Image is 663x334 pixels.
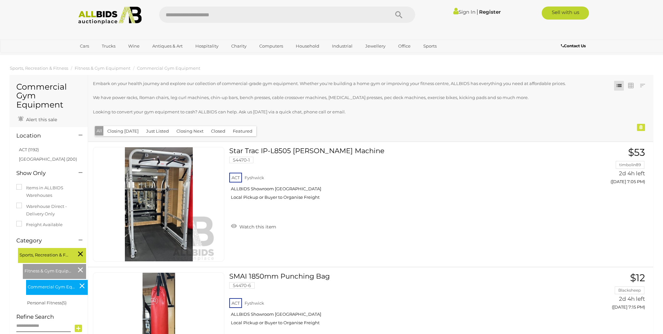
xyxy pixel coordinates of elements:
label: Warehouse Direct - Delivery Only [16,203,81,218]
a: Trucks [98,41,120,51]
a: Jewellery [361,41,390,51]
span: Alert this sale [24,117,57,123]
button: Closed [207,126,229,136]
a: Office [394,41,415,51]
h4: Refine Search [16,314,86,320]
span: $53 [628,146,645,158]
a: Charity [227,41,251,51]
a: Cars [76,41,93,51]
button: Closing Next [173,126,207,136]
a: Sign In [453,9,475,15]
b: Contact Us [561,43,586,48]
button: Featured [229,126,256,136]
img: 54470-1a.jpg [102,147,216,261]
label: Freight Available [16,221,63,228]
a: Sports [419,41,441,51]
div: 8 [637,124,645,131]
a: Sports, Recreation & Fitness [10,65,68,71]
button: Closing [DATE] [103,126,143,136]
a: Industrial [328,41,357,51]
a: Star Trac IP-L8505 [PERSON_NAME] Machine 54470-1 ACT Fyshwick ALLBIDS Showroom [GEOGRAPHIC_DATA] ... [234,147,554,205]
a: ACT (1192) [19,147,39,152]
button: Just Listed [142,126,173,136]
span: | [476,8,478,15]
a: Commercial Gym Equipment [137,65,200,71]
h4: Location [16,133,69,139]
span: (5) [62,300,67,305]
a: Sell with us [542,7,589,20]
label: Items in ALLBIDS Warehouses [16,184,81,199]
a: Alert this sale [16,114,59,124]
p: Embark on your health journey and explore our collection of commercial-grade gym equipment. Wheth... [93,80,597,87]
button: Search [383,7,415,23]
span: Fitness & Gym Equipment [24,266,73,275]
a: Household [292,41,324,51]
img: Allbids.com.au [75,7,145,24]
h4: Show Only [16,170,69,176]
p: Looking to convert your gym equipment to cash? ALLBIDS can help. Ask us [DATE] via a quick chat, ... [93,108,597,116]
span: Commercial Gym Equipment [28,282,77,291]
p: We have power racks, Roman chairs, leg curl machines, chin-up bars, bench presses, cable crossove... [93,94,597,101]
a: Hospitality [191,41,223,51]
a: Register [479,9,501,15]
a: Wine [124,41,144,51]
a: [GEOGRAPHIC_DATA] (200) [19,156,77,162]
a: Contact Us [561,42,587,50]
a: $12 Blacksheep 2d 4h left ([DATE] 7:15 PM) [564,272,647,313]
span: Sports, Recreation & Fitness [20,250,68,259]
a: [GEOGRAPHIC_DATA] [76,51,130,62]
a: SMAI 1850mm Punching Bag 54470-6 ACT Fyshwick ALLBIDS Showroom [GEOGRAPHIC_DATA] Local Pickup or ... [234,272,554,330]
a: Fitness & Gym Equipment [75,65,130,71]
a: Personal Fitness(5) [27,300,67,305]
span: $12 [630,272,645,284]
a: Antiques & Art [148,41,187,51]
h4: Category [16,238,69,244]
a: $53 timbolin89 2d 4h left ([DATE] 7:05 PM) [564,147,647,188]
a: Watch this item [229,221,278,231]
span: Watch this item [238,224,276,230]
a: Computers [255,41,287,51]
h1: Commercial Gym Equipment [16,82,81,109]
button: All [95,126,104,136]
